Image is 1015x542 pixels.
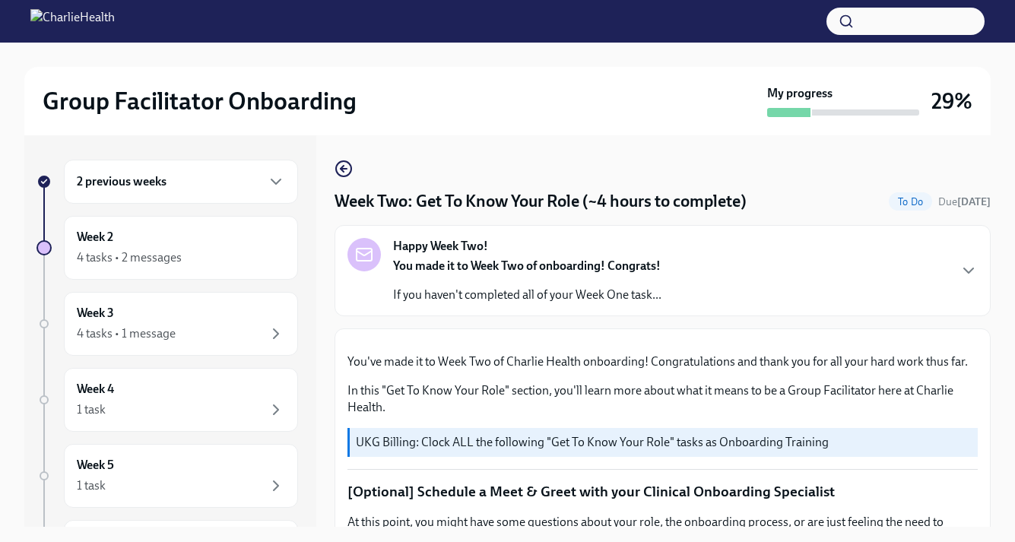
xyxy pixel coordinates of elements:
[347,353,978,370] p: You've made it to Week Two of Charlie Health onboarding! Congratulations and thank you for all yo...
[36,292,298,356] a: Week 34 tasks • 1 message
[77,173,167,190] h6: 2 previous weeks
[889,196,932,208] span: To Do
[938,195,991,209] span: September 29th, 2025 10:00
[356,434,972,451] p: UKG Billing: Clock ALL the following "Get To Know Your Role" tasks as Onboarding Training
[77,381,114,398] h6: Week 4
[335,190,747,213] h4: Week Two: Get To Know Your Role (~4 hours to complete)
[347,482,978,502] p: [Optional] Schedule a Meet & Greet with your Clinical Onboarding Specialist
[957,195,991,208] strong: [DATE]
[36,444,298,508] a: Week 51 task
[938,195,991,208] span: Due
[77,477,106,494] div: 1 task
[77,457,114,474] h6: Week 5
[43,86,357,116] h2: Group Facilitator Onboarding
[36,216,298,280] a: Week 24 tasks • 2 messages
[393,287,661,303] p: If you haven't completed all of your Week One task...
[767,85,833,102] strong: My progress
[77,325,176,342] div: 4 tasks • 1 message
[77,249,182,266] div: 4 tasks • 2 messages
[931,87,972,115] h3: 29%
[77,229,113,246] h6: Week 2
[77,401,106,418] div: 1 task
[64,160,298,204] div: 2 previous weeks
[393,238,488,255] strong: Happy Week Two!
[36,368,298,432] a: Week 41 task
[347,382,978,416] p: In this "Get To Know Your Role" section, you'll learn more about what it means to be a Group Faci...
[77,305,114,322] h6: Week 3
[30,9,115,33] img: CharlieHealth
[393,258,661,273] strong: You made it to Week Two of onboarding! Congrats!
